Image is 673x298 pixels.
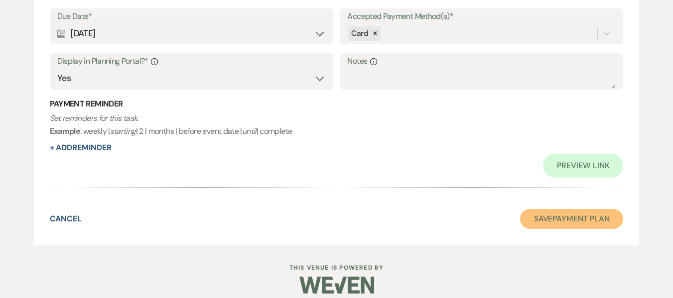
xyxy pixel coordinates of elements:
div: [DATE] [57,24,326,43]
h3: Payment Reminder [50,99,624,109]
button: Cancel [50,215,82,223]
label: Display in Planning Portal?* [57,54,326,69]
span: Card [351,28,368,38]
label: Accepted Payment Method(s)* [347,9,616,24]
label: Due Date* [57,9,326,24]
i: until [242,126,257,136]
b: Example [50,126,81,136]
label: Notes [347,54,616,69]
p: : weekly | | 2 | months | before event date | | complete [50,112,624,137]
button: SavePayment Plan [520,209,624,229]
a: Preview Link [543,154,623,178]
i: Set reminders for this task. [50,113,138,123]
button: + AddReminder [50,144,112,152]
i: starting [110,126,136,136]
